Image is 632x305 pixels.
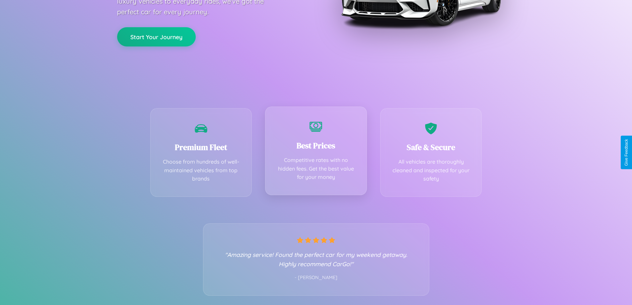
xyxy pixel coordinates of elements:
div: Give Feedback [624,139,629,166]
button: Start Your Journey [117,27,196,46]
p: - [PERSON_NAME] [217,273,416,282]
p: Competitive rates with no hidden fees. Get the best value for your money [275,156,357,182]
h3: Safe & Secure [390,142,472,153]
p: "Amazing service! Found the perfect car for my weekend getaway. Highly recommend CarGo!" [217,250,416,268]
p: Choose from hundreds of well-maintained vehicles from top brands [161,158,242,183]
h3: Best Prices [275,140,357,151]
h3: Premium Fleet [161,142,242,153]
p: All vehicles are thoroughly cleaned and inspected for your safety [390,158,472,183]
